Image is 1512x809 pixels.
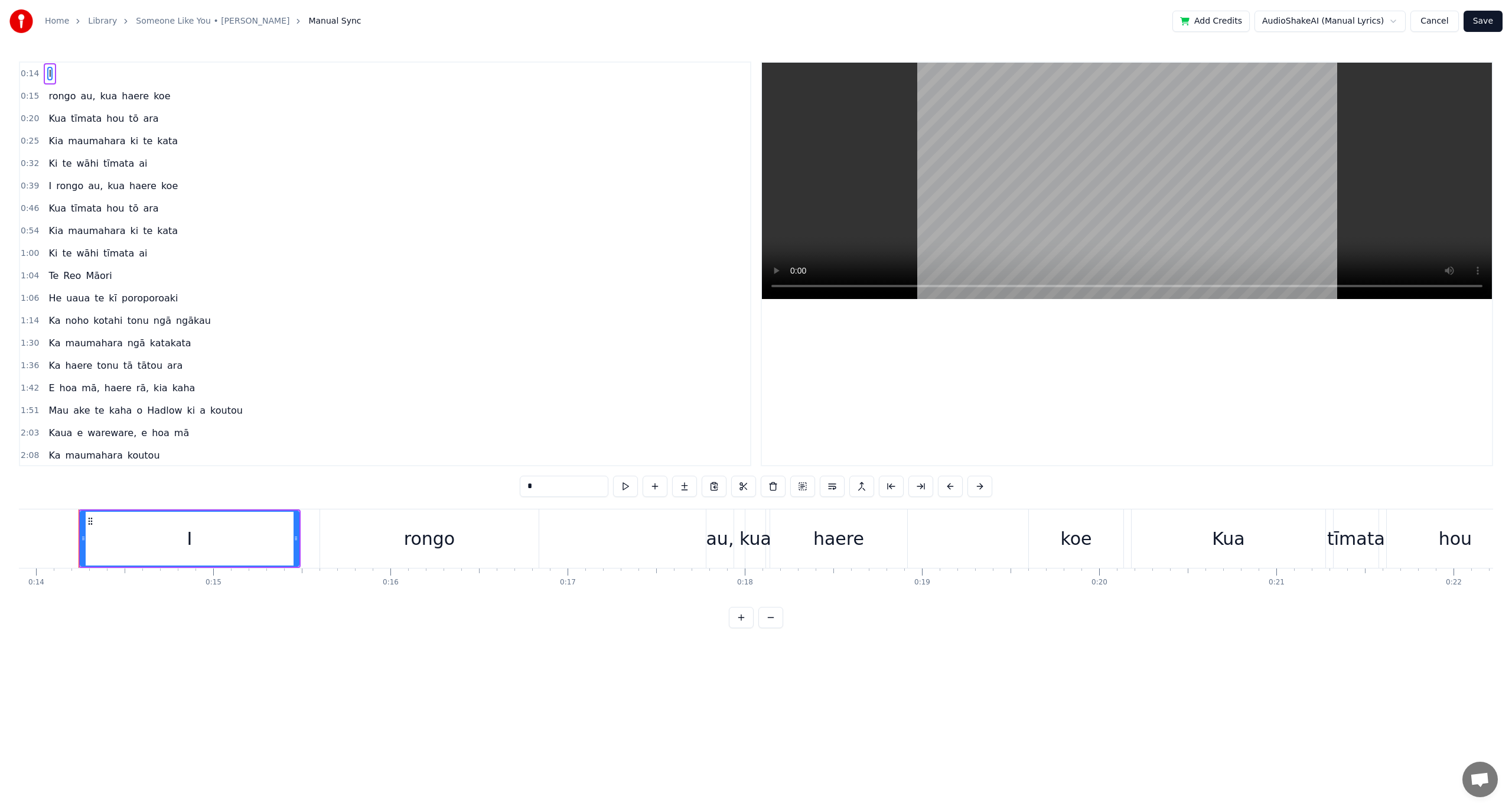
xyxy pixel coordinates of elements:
[67,134,126,148] span: maumahara
[47,67,53,80] span: I
[21,135,39,147] span: 0:25
[1091,578,1107,587] div: 0:20
[21,248,39,259] span: 1:00
[94,404,106,417] span: te
[47,404,70,417] span: Mau
[914,578,930,587] div: 0:19
[737,578,753,587] div: 0:18
[21,225,39,237] span: 0:54
[47,314,61,327] span: Ka
[129,224,139,238] span: ki
[21,90,39,102] span: 0:15
[142,224,154,238] span: te
[87,179,104,193] span: au,
[146,404,183,417] span: Hadlow
[21,180,39,192] span: 0:39
[21,405,39,417] span: 1:51
[9,9,33,33] img: youka
[209,404,244,417] span: koutou
[1327,525,1385,552] div: tīmata
[45,15,361,27] nav: breadcrumb
[72,404,91,417] span: ake
[151,426,171,440] span: hoa
[76,157,100,170] span: wāhi
[126,336,146,350] span: ngā
[84,269,113,282] span: Māori
[96,359,119,372] span: tonu
[140,426,148,440] span: e
[706,525,734,552] div: au,
[142,134,154,148] span: te
[156,224,179,238] span: kata
[47,381,56,395] span: E
[99,89,119,103] span: kua
[28,578,44,587] div: 0:14
[45,15,69,27] a: Home
[171,381,197,395] span: kaha
[102,157,135,170] span: tīmata
[47,89,77,103] span: rongo
[152,89,171,103] span: koe
[61,157,73,170] span: te
[105,202,125,215] span: hou
[47,224,64,238] span: Kia
[102,246,135,260] span: tīmata
[86,426,138,440] span: wareware,
[1439,525,1472,552] div: hou
[138,157,148,170] span: ai
[21,270,39,282] span: 1:04
[383,578,399,587] div: 0:16
[108,404,133,417] span: kaha
[103,381,133,395] span: haere
[64,449,123,462] span: maumahara
[142,112,159,125] span: ara
[138,246,148,260] span: ai
[76,246,100,260] span: wāhi
[47,426,73,440] span: Kaua
[160,179,179,193] span: koe
[67,224,126,238] span: maumahara
[1446,578,1462,587] div: 0:22
[47,157,58,170] span: Ki
[813,525,864,552] div: haere
[1212,525,1245,552] div: Kua
[21,315,39,327] span: 1:14
[107,291,118,305] span: kī
[61,246,73,260] span: te
[198,404,207,417] span: a
[1172,11,1250,32] button: Add Credits
[156,134,179,148] span: kata
[128,112,139,125] span: tō
[1462,762,1498,797] div: Open chat
[152,381,169,395] span: kia
[21,293,39,304] span: 1:06
[21,450,39,462] span: 2:08
[47,269,60,282] span: Te
[21,360,39,372] span: 1:36
[47,202,67,215] span: Kua
[21,158,39,170] span: 0:32
[173,426,190,440] span: mā
[64,314,90,327] span: noho
[21,337,39,349] span: 1:30
[64,336,123,350] span: maumahara
[21,203,39,215] span: 0:46
[47,449,61,462] span: Ka
[128,202,139,215] span: tō
[149,336,193,350] span: katakata
[47,359,61,372] span: Ka
[21,427,39,439] span: 2:03
[1269,578,1285,587] div: 0:21
[80,381,100,395] span: mā,
[1464,11,1503,32] button: Save
[88,15,117,27] a: Library
[47,134,64,148] span: Kia
[404,525,455,552] div: rongo
[47,112,67,125] span: Kua
[206,578,221,587] div: 0:15
[166,359,184,372] span: ara
[21,68,39,80] span: 0:14
[64,359,93,372] span: haere
[128,179,158,193] span: haere
[120,291,179,305] span: poroporoaki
